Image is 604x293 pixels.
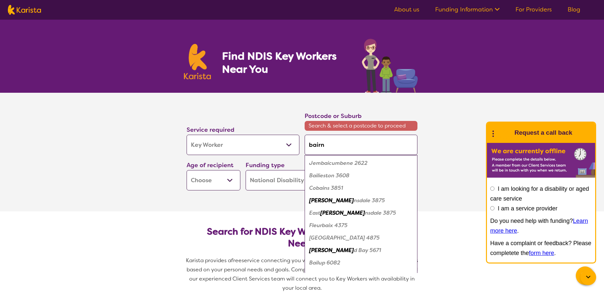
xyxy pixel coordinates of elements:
[187,257,420,291] span: service connecting you with Key Workers and other disability services based on your personal need...
[246,161,285,169] label: Funding type
[360,35,420,93] img: key-worker
[309,247,354,254] em: [PERSON_NAME]
[497,126,511,139] img: Karista
[354,197,385,204] em: nsdale 3875
[515,6,552,13] a: For Providers
[8,5,41,15] img: Karista logo
[305,121,417,131] span: Search & select a postcode to proceed
[309,197,354,204] em: [PERSON_NAME]
[487,143,595,178] img: Karista offline chat form to request call back
[309,209,320,216] em: East
[498,205,557,212] label: I am a service provider
[308,182,414,194] div: Cobains 3851
[308,244,414,257] div: Baird Bay 5671
[186,257,231,264] span: Karista provides a
[308,207,414,219] div: East Bairnsdale 3875
[365,209,396,216] em: nsdale 3875
[222,49,349,76] h1: Find NDIS Key Workers Near You
[394,6,419,13] a: About us
[184,44,211,79] img: Karista logo
[309,185,343,191] em: Cobains 3851
[308,169,414,182] div: Bailieston 3608
[309,172,350,179] em: Bailieston 3608
[354,247,381,254] em: d Bay 5671
[309,160,368,166] em: Jembaicumbene 2622
[576,266,594,285] button: Channel Menu
[490,238,592,258] p: Have a complaint or feedback? Please completete the .
[308,157,414,169] div: Jembaicumbene 2622
[490,216,592,236] p: Do you need help with funding? .
[490,186,589,202] label: I am looking for a disability or aged care service
[192,226,412,249] h2: Search for NDIS Key Workers by Location & Needs
[529,250,554,256] a: form here
[305,135,417,155] input: Type
[514,128,572,138] h1: Request a call back
[309,222,348,229] em: Fleurbaix 4375
[308,194,414,207] div: Bairnsdale 3875
[308,219,414,232] div: Fleurbaix 4375
[309,272,350,279] em: Malabaine 6401
[309,234,380,241] em: [GEOGRAPHIC_DATA] 4875
[231,257,242,264] span: free
[187,126,234,134] label: Service required
[308,232,414,244] div: Saibai Island 4875
[568,6,580,13] a: Blog
[308,269,414,282] div: Malabaine 6401
[435,6,500,13] a: Funding Information
[309,259,340,266] em: Bailup 6082
[187,161,233,169] label: Age of recipient
[305,112,362,120] label: Postcode or Suburb
[308,257,414,269] div: Bailup 6082
[320,209,365,216] em: [PERSON_NAME]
